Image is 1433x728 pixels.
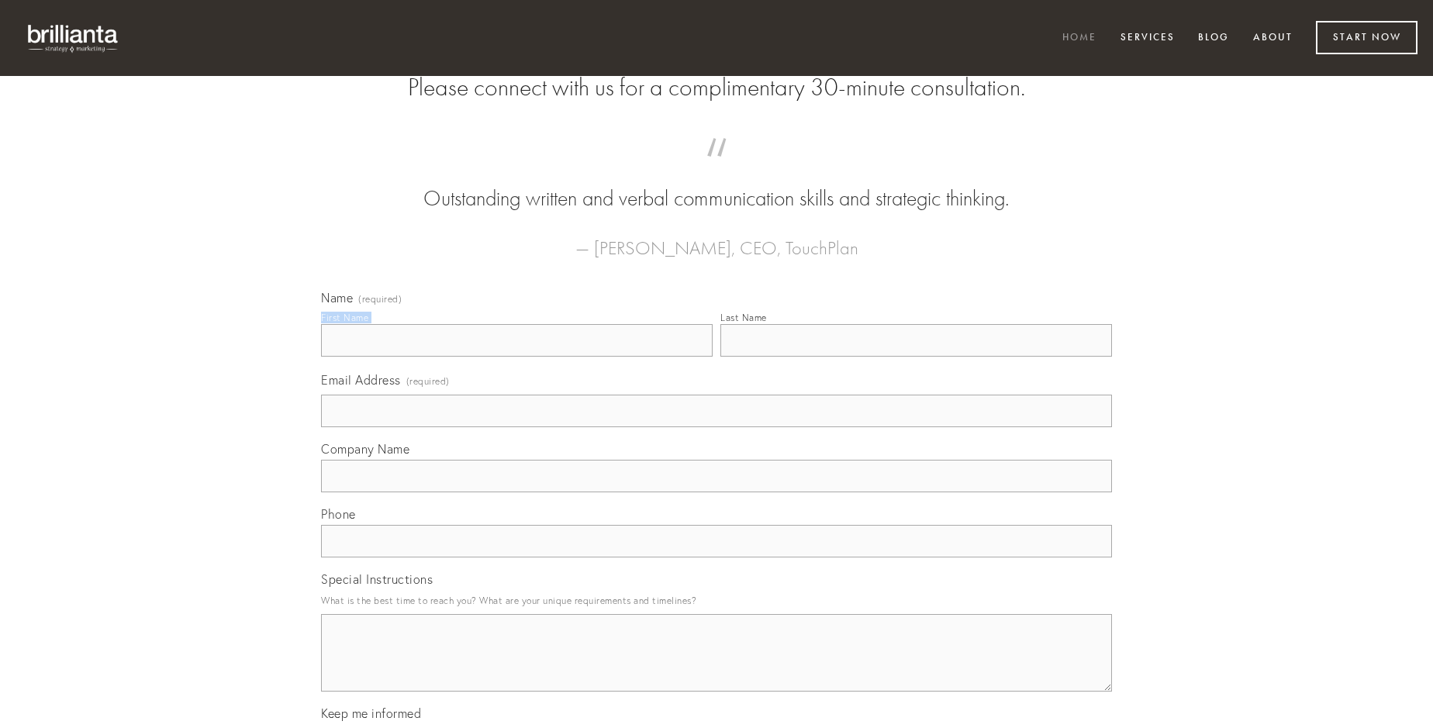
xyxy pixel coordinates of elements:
[1052,26,1107,51] a: Home
[321,506,356,522] span: Phone
[321,571,433,587] span: Special Instructions
[1243,26,1303,51] a: About
[321,73,1112,102] h2: Please connect with us for a complimentary 30-minute consultation.
[1110,26,1185,51] a: Services
[1316,21,1417,54] a: Start Now
[321,590,1112,611] p: What is the best time to reach you? What are your unique requirements and timelines?
[406,371,450,392] span: (required)
[1188,26,1239,51] a: Blog
[346,154,1087,184] span: “
[16,16,132,60] img: brillianta - research, strategy, marketing
[321,312,368,323] div: First Name
[321,372,401,388] span: Email Address
[321,706,421,721] span: Keep me informed
[321,441,409,457] span: Company Name
[346,154,1087,214] blockquote: Outstanding written and verbal communication skills and strategic thinking.
[321,290,353,305] span: Name
[346,214,1087,264] figcaption: — [PERSON_NAME], CEO, TouchPlan
[720,312,767,323] div: Last Name
[358,295,402,304] span: (required)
